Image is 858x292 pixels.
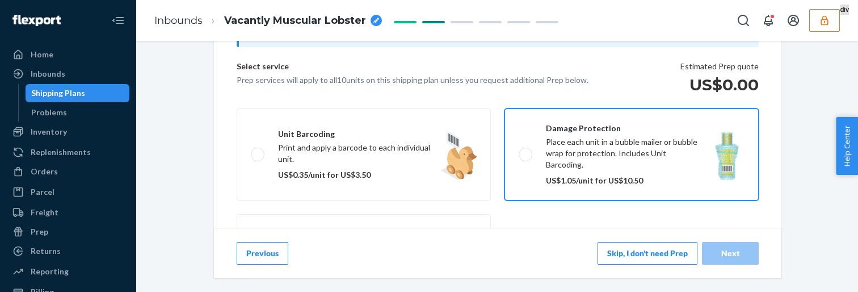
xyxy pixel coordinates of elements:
div: Problems [31,107,67,118]
a: Problems [26,103,130,122]
a: Returns [7,242,129,260]
p: Estimated Prep quote [680,61,759,72]
a: Freight [7,203,129,222]
div: Prep [31,226,48,237]
a: Prep [7,223,129,241]
div: Reporting [31,266,69,277]
button: Next [702,242,759,265]
a: Inbounds [154,14,203,27]
div: Freight [31,207,58,218]
h1: US$0.00 [680,74,759,95]
button: Open notifications [757,9,780,32]
button: Close Navigation [107,9,129,32]
p: Select service [237,61,588,74]
a: Inbounds [7,65,129,83]
a: Home [7,45,129,64]
div: Replenishments [31,147,91,158]
button: Skip, I don't need Prep [598,242,697,265]
button: Help Center [836,117,858,175]
p: Prep services will apply to all 10 units on this shipping plan unless you request additional Prep... [237,74,588,86]
div: Inventory [31,126,67,137]
div: Next [712,248,749,259]
a: Shipping Plans [26,84,130,102]
a: Reporting [7,262,129,281]
img: Flexport logo [12,15,61,26]
button: Open Search Box [732,9,755,32]
div: Inbounds [31,68,65,80]
a: Inventory [7,123,129,141]
ol: breadcrumbs [145,4,391,37]
button: Previous [237,242,288,265]
div: Parcel [31,186,54,198]
div: Returns [31,245,61,257]
div: Home [31,49,53,60]
button: Open account menu [782,9,805,32]
div: Shipping Plans [31,87,85,99]
div: Orders [31,166,58,177]
a: Parcel [7,183,129,201]
a: Replenishments [7,143,129,161]
span: Vacantly Muscular Lobster [224,14,366,28]
a: Orders [7,162,129,181]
